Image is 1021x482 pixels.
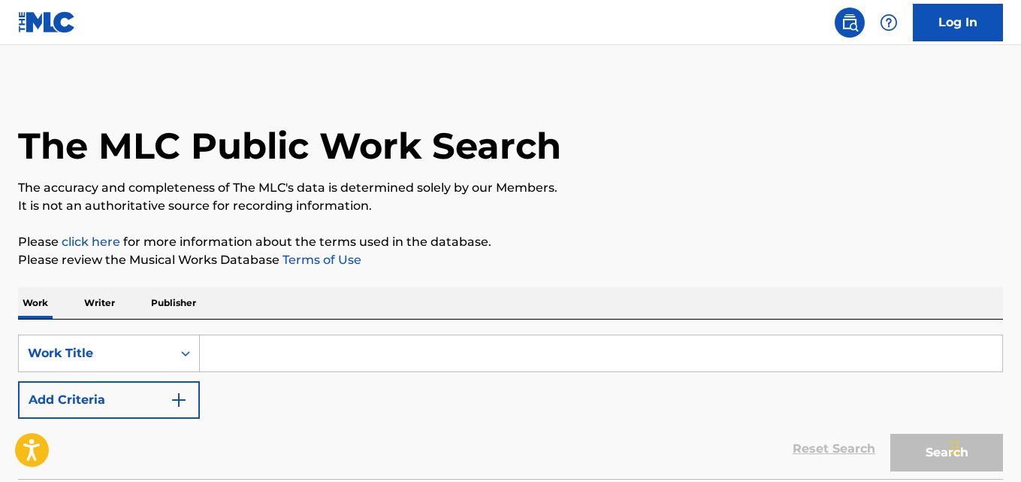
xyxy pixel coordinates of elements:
[950,425,959,470] div: Sürükle
[18,197,1003,215] p: It is not an authoritative source for recording information.
[946,410,1021,482] iframe: Chat Widget
[913,4,1003,41] a: Log In
[18,233,1003,251] p: Please for more information about the terms used in the database.
[18,381,200,419] button: Add Criteria
[18,287,53,319] p: Work
[62,235,120,249] a: click here
[147,287,201,319] p: Publisher
[946,410,1021,482] div: Sohbet Aracı
[18,11,76,33] img: MLC Logo
[880,14,898,32] img: help
[28,344,163,362] div: Work Title
[80,287,119,319] p: Writer
[18,179,1003,197] p: The accuracy and completeness of The MLC's data is determined solely by our Members.
[170,391,188,409] img: 9d2ae6d4665cec9f34b9.svg
[874,8,904,38] div: Help
[279,253,361,267] a: Terms of Use
[18,335,1003,479] form: Search Form
[18,123,561,168] h1: The MLC Public Work Search
[841,14,859,32] img: search
[18,251,1003,269] p: Please review the Musical Works Database
[835,8,865,38] a: Public Search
